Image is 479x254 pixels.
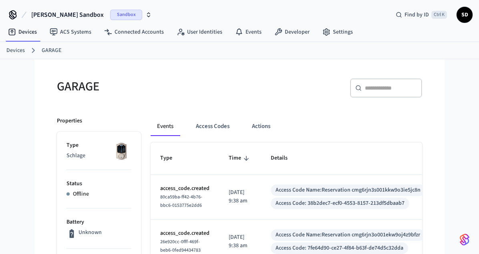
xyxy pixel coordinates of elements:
[460,233,469,246] img: SeamLogoGradient.69752ec5.svg
[229,233,252,250] p: [DATE] 9:38 am
[229,152,252,164] span: Time
[276,244,403,252] div: Access Code: 7fe64d90-ce27-4f84-b63f-de74d5c32dda
[170,25,229,39] a: User Identities
[73,190,89,198] p: Offline
[160,229,209,238] p: access_code.created
[110,10,142,20] span: Sandbox
[57,117,82,125] p: Properties
[66,141,131,150] p: Type
[229,25,268,39] a: Events
[78,228,102,237] p: Unknown
[457,7,473,23] button: SD
[405,11,429,19] span: Find by ID
[271,152,298,164] span: Details
[389,8,453,22] div: Find by IDCtrl K
[268,25,316,39] a: Developer
[42,46,61,55] a: GARAGE
[276,231,420,239] div: Access Code Name: Reservation cmg6rjn3o001ekw9oj4z9bfzr
[111,141,131,161] img: Schlage Sense Smart Deadbolt with Camelot Trim, Front
[66,180,131,188] p: Status
[66,218,131,226] p: Battery
[160,194,202,209] span: 80ca59ba-ff42-4b76-bbc6-0153775e2dd6
[189,117,236,136] button: Access Codes
[2,25,43,39] a: Devices
[160,184,209,193] p: access_code.created
[246,117,277,136] button: Actions
[431,11,447,19] span: Ctrl K
[98,25,170,39] a: Connected Accounts
[6,46,25,55] a: Devices
[151,117,180,136] button: Events
[57,78,235,95] h5: GARAGE
[229,188,252,205] p: [DATE] 9:38 am
[66,152,131,160] p: Schlage
[160,152,183,164] span: Type
[276,186,421,194] div: Access Code Name: Reservation cmg6rjn3s001kkw9o3ie5jc8n
[151,117,422,136] div: ant example
[276,199,405,208] div: Access Code: 38b2dec7-ecf0-4553-8157-213df5dbaab7
[43,25,98,39] a: ACS Systems
[31,10,104,20] span: [PERSON_NAME] Sandbox
[160,238,201,254] span: 26e920cc-0fff-469f-beb6-0fed94434783
[316,25,359,39] a: Settings
[457,8,472,22] span: SD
